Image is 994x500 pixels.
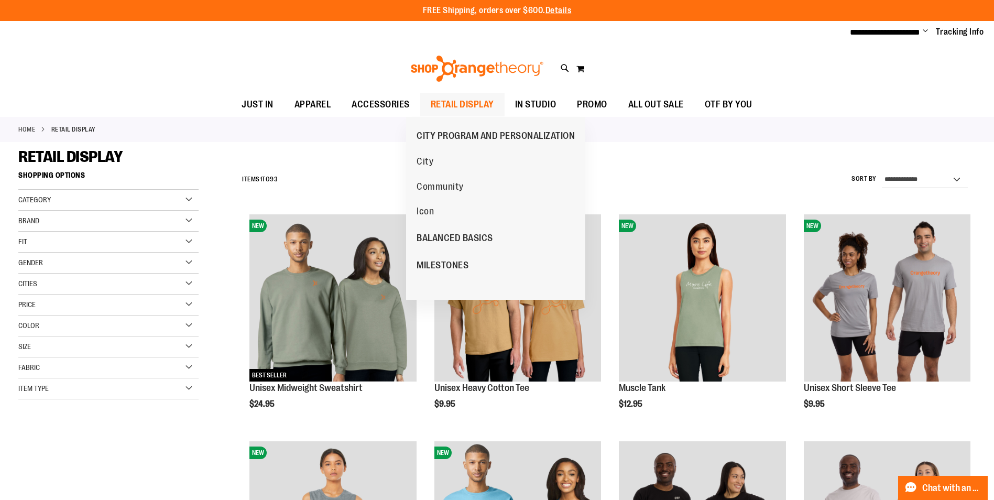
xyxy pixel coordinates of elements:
[898,476,988,500] button: Chat with an Expert
[619,383,665,393] a: Muscle Tank
[409,56,545,82] img: Shop Orangetheory
[249,214,416,383] a: Unisex Midweight SweatshirtNEWBEST SELLER
[619,220,636,232] span: NEW
[417,156,433,169] span: City
[249,369,289,382] span: BEST SELLER
[249,214,416,381] img: Unisex Midweight Sweatshirt
[242,93,274,116] span: JUST IN
[18,195,51,204] span: Category
[431,93,494,116] span: RETAIL DISPLAY
[18,166,199,190] strong: Shopping Options
[249,220,267,232] span: NEW
[577,93,607,116] span: PROMO
[804,214,970,381] img: Unisex Short Sleeve Tee
[18,148,123,166] span: RETAIL DISPLAY
[515,93,556,116] span: IN STUDIO
[249,383,363,393] a: Unisex Midweight Sweatshirt
[18,342,31,351] span: Size
[619,214,785,383] a: Muscle TankNEW
[804,399,826,409] span: $9.95
[429,209,606,436] div: product
[614,209,791,436] div: product
[18,384,49,393] span: Item Type
[270,176,278,183] span: 93
[18,258,43,267] span: Gender
[804,220,821,232] span: NEW
[417,131,575,144] span: CITY PROGRAM AND PERSONALIZATION
[804,214,970,383] a: Unisex Short Sleeve TeeNEW
[434,447,452,459] span: NEW
[18,279,37,288] span: Cities
[851,175,877,183] label: Sort By
[628,93,684,116] span: ALL OUT SALE
[423,5,572,17] p: FREE Shipping, orders over $600.
[18,321,39,330] span: Color
[244,209,421,436] div: product
[18,363,40,372] span: Fabric
[51,125,96,134] strong: RETAIL DISPLAY
[249,399,276,409] span: $24.95
[242,171,278,188] h2: Items to
[417,206,434,219] span: Icon
[619,399,644,409] span: $12.95
[249,447,267,459] span: NEW
[260,176,263,183] span: 1
[417,233,493,246] span: BALANCED BASICS
[352,93,410,116] span: ACCESSORIES
[18,237,27,246] span: Fit
[417,260,468,273] span: MILESTONES
[545,6,572,15] a: Details
[434,383,529,393] a: Unisex Heavy Cotton Tee
[619,214,785,381] img: Muscle Tank
[18,125,35,134] a: Home
[799,209,976,436] div: product
[417,181,464,194] span: Community
[294,93,331,116] span: APPAREL
[18,300,36,309] span: Price
[705,93,752,116] span: OTF BY YOU
[923,27,928,37] button: Account menu
[804,383,896,393] a: Unisex Short Sleeve Tee
[936,26,984,38] a: Tracking Info
[922,483,981,493] span: Chat with an Expert
[434,399,457,409] span: $9.95
[18,216,39,225] span: Brand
